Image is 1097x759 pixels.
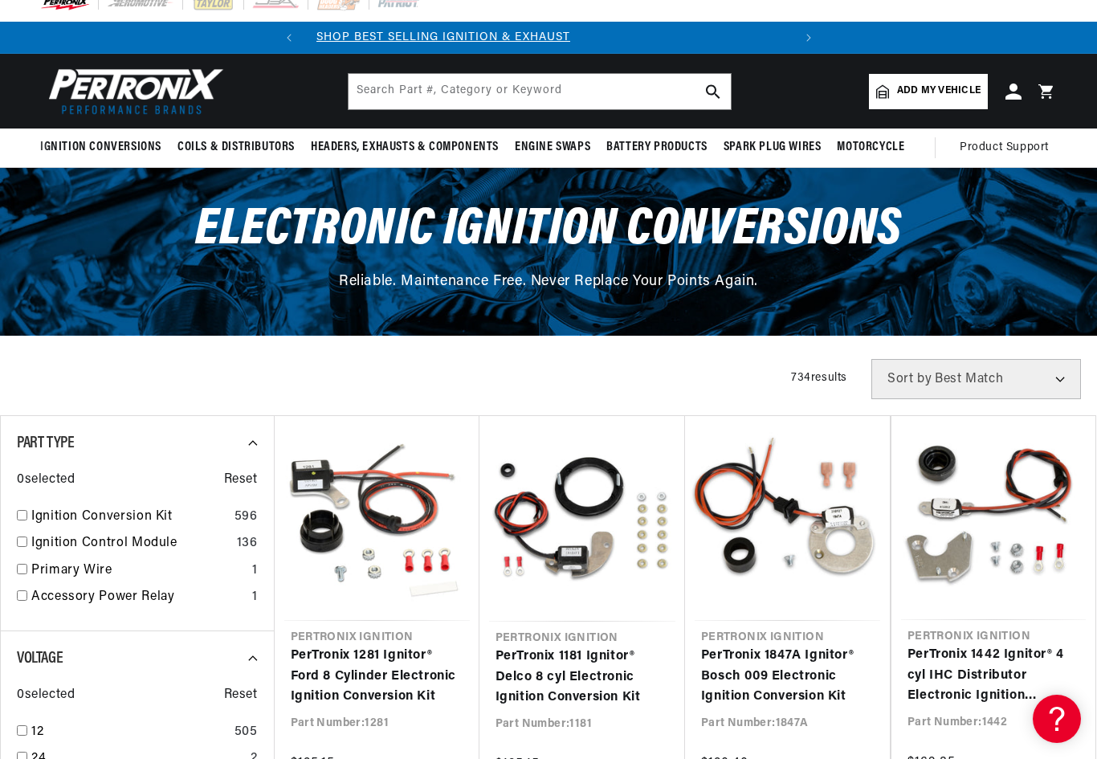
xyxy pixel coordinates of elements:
[200,29,687,47] div: Announcement
[303,129,507,166] summary: Headers, Exhausts & Components
[40,139,161,156] span: Ignition Conversions
[195,204,902,256] span: Electronic Ignition Conversions
[515,139,590,156] span: Engine Swaps
[349,74,731,109] input: Search Part #, Category or Keyword
[273,22,305,54] button: Translation missing: en.sections.announcements.previous_announcement
[252,561,258,581] div: 1
[960,129,1057,167] summary: Product Support
[316,31,570,43] a: SHOP BEST SELLING IGNITION & EXHAUST
[716,129,830,166] summary: Spark Plug Wires
[200,29,687,47] div: 1 of 2
[897,84,981,99] span: Add my vehicle
[606,139,708,156] span: Battery Products
[695,74,731,109] button: search button
[17,470,75,491] span: 0 selected
[724,139,822,156] span: Spark Plug Wires
[701,646,874,708] a: PerTronix 1847A Ignitor® Bosch 009 Electronic Ignition Conversion Kit
[791,372,847,384] span: 734 results
[907,645,1079,707] a: PerTronix 1442 Ignitor® 4 cyl IHC Distributor Electronic Ignition Conversion Kit
[31,561,246,581] a: Primary Wire
[871,359,1081,399] select: Sort by
[252,587,258,608] div: 1
[793,22,825,54] button: Translation missing: en.sections.announcements.next_announcement
[224,470,258,491] span: Reset
[829,129,912,166] summary: Motorcycle
[31,587,246,608] a: Accessory Power Relay
[960,139,1049,157] span: Product Support
[17,435,74,451] span: Part Type
[177,139,295,156] span: Coils & Distributors
[17,651,63,667] span: Voltage
[31,533,230,554] a: Ignition Control Module
[234,722,258,743] div: 505
[291,646,463,708] a: PerTronix 1281 Ignitor® Ford 8 Cylinder Electronic Ignition Conversion Kit
[311,139,499,156] span: Headers, Exhausts & Components
[837,139,904,156] span: Motorcycle
[507,129,598,166] summary: Engine Swaps
[887,373,932,386] span: Sort by
[598,129,716,166] summary: Battery Products
[31,722,228,743] a: 12
[237,533,258,554] div: 136
[31,507,228,528] a: Ignition Conversion Kit
[40,63,225,119] img: Pertronix
[339,275,758,289] span: Reliable. Maintenance Free. Never Replace Your Points Again.
[17,685,75,706] span: 0 selected
[869,74,988,109] a: Add my vehicle
[234,507,258,528] div: 596
[169,129,303,166] summary: Coils & Distributors
[40,129,169,166] summary: Ignition Conversions
[495,647,669,708] a: PerTronix 1181 Ignitor® Delco 8 cyl Electronic Ignition Conversion Kit
[224,685,258,706] span: Reset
